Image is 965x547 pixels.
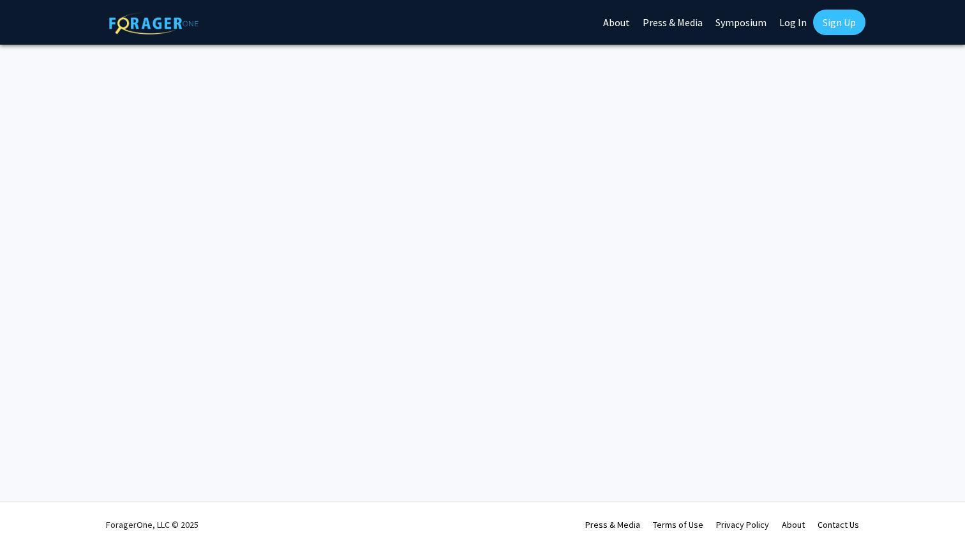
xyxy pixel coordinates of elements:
a: Terms of Use [653,519,703,530]
a: Privacy Policy [716,519,769,530]
a: Sign Up [813,10,865,35]
a: Contact Us [818,519,859,530]
img: ForagerOne Logo [109,12,198,34]
a: Press & Media [585,519,640,530]
div: ForagerOne, LLC © 2025 [106,502,198,547]
a: About [782,519,805,530]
